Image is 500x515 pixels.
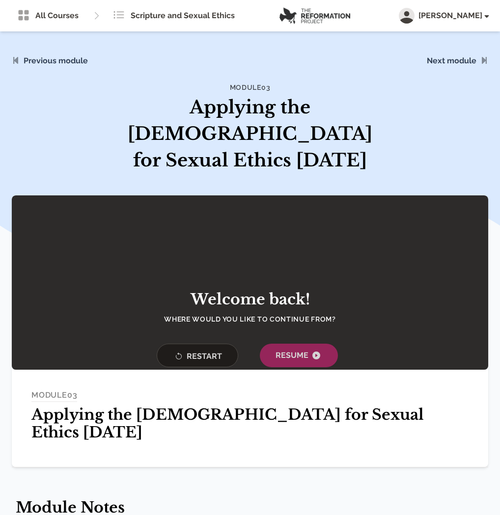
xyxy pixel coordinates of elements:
[124,94,376,174] h1: Applying the [DEMOGRAPHIC_DATA] for Sexual Ethics [DATE]
[35,10,79,22] span: All Courses
[399,8,488,24] button: [PERSON_NAME]
[147,314,353,324] h4: Where would you like to continue from?
[279,7,350,24] img: logo.png
[31,389,77,402] h4: MODULE 03
[173,351,222,363] span: Restart
[418,10,488,22] span: [PERSON_NAME]
[260,344,338,367] button: Resume
[147,291,353,308] h2: Welcome back!
[427,56,476,65] a: Next module
[12,6,84,26] a: All Courses
[131,10,235,22] span: Scripture and Sexual Ethics
[124,82,376,92] h4: Module 03
[24,56,88,65] a: Previous module
[157,344,238,367] button: Restart
[107,6,241,26] a: Scripture and Sexual Ethics
[31,406,469,441] h1: Applying the [DEMOGRAPHIC_DATA] for Sexual Ethics [DATE]
[276,350,322,361] span: Resume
